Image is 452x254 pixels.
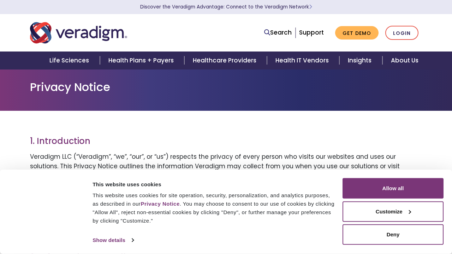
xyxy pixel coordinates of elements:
[309,4,312,10] span: Learn More
[343,178,444,199] button: Allow all
[141,201,179,207] a: Privacy Notice
[100,52,184,69] a: Health Plans + Payers
[93,191,334,225] div: This website uses cookies for site operation, security, personalization, and analytics purposes, ...
[264,28,292,37] a: Search
[30,152,422,200] p: Veradigm LLC (“Veradigm”, “we”, “our”, or “us”) respects the privacy of every person who visits o...
[30,136,422,146] h3: 1. Introduction
[41,52,100,69] a: Life Sciences
[335,26,379,40] a: Get Demo
[343,201,444,222] button: Customize
[343,224,444,245] button: Deny
[93,180,334,188] div: This website uses cookies
[385,26,418,40] a: Login
[30,80,422,94] h1: Privacy Notice
[184,52,267,69] a: Healthcare Providers
[140,4,312,10] a: Discover the Veradigm Advantage: Connect to the Veradigm NetworkLearn More
[93,235,133,246] a: Show details
[30,21,127,44] img: Veradigm logo
[382,52,427,69] a: About Us
[267,52,339,69] a: Health IT Vendors
[299,28,324,37] a: Support
[339,52,382,69] a: Insights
